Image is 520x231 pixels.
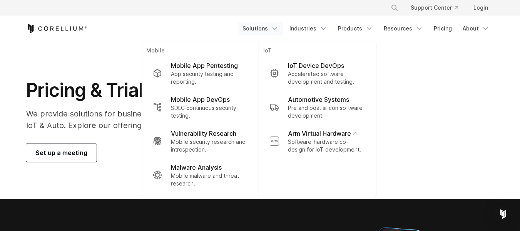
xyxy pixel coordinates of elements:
div: Navigation Menu [238,22,494,35]
p: Software-hardware co-design for IoT development. [288,138,365,153]
a: Corellium Home [26,24,87,33]
a: Resources [379,22,428,35]
a: About [458,22,494,35]
p: Mobile App DevOps [171,95,230,104]
a: Solutions [238,22,283,35]
p: Mobile malware and threat research. [171,172,247,187]
h1: Pricing & Trials [26,79,333,102]
a: Automotive Systems Pre and post silicon software development. [263,90,371,124]
p: Malware Analysis [171,163,222,172]
p: SDLC continuous security testing. [171,104,247,120]
span: Set up a meeting [35,148,87,157]
a: Products [333,22,378,35]
a: Pricing [429,22,456,35]
a: Malware Analysis Mobile malware and threat research. [146,158,254,192]
p: IoT [263,47,371,56]
p: Accelerated software development and testing. [288,70,365,86]
div: Open Intercom Messenger [494,205,512,223]
p: Mobile security research and introspection. [171,138,247,153]
p: Automotive Systems [288,95,349,104]
p: App security testing and reporting. [171,70,247,86]
a: Industries [285,22,332,35]
p: We provide solutions for businesses, research teams, community individuals, and IoT & Auto. Explo... [26,108,333,131]
p: Mobile App Pentesting [171,61,238,70]
a: Arm Virtual Hardware Software-hardware co-design for IoT development. [263,124,371,158]
p: Arm Virtual Hardware [288,129,356,138]
a: Vulnerability Research Mobile security research and introspection. [146,124,254,158]
a: Mobile App Pentesting App security testing and reporting. [146,56,254,90]
a: Support Center [405,1,464,15]
a: Set up a meeting [26,143,97,162]
p: IoT Device DevOps [288,61,344,70]
button: Search [388,1,401,15]
div: Navigation Menu [381,1,494,15]
a: IoT Device DevOps Accelerated software development and testing. [263,56,371,90]
a: Mobile App DevOps SDLC continuous security testing. [146,90,254,124]
p: Mobile [146,47,254,56]
p: Vulnerability Research [171,129,236,138]
p: Pre and post silicon software development. [288,104,365,120]
a: Login [467,1,494,15]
